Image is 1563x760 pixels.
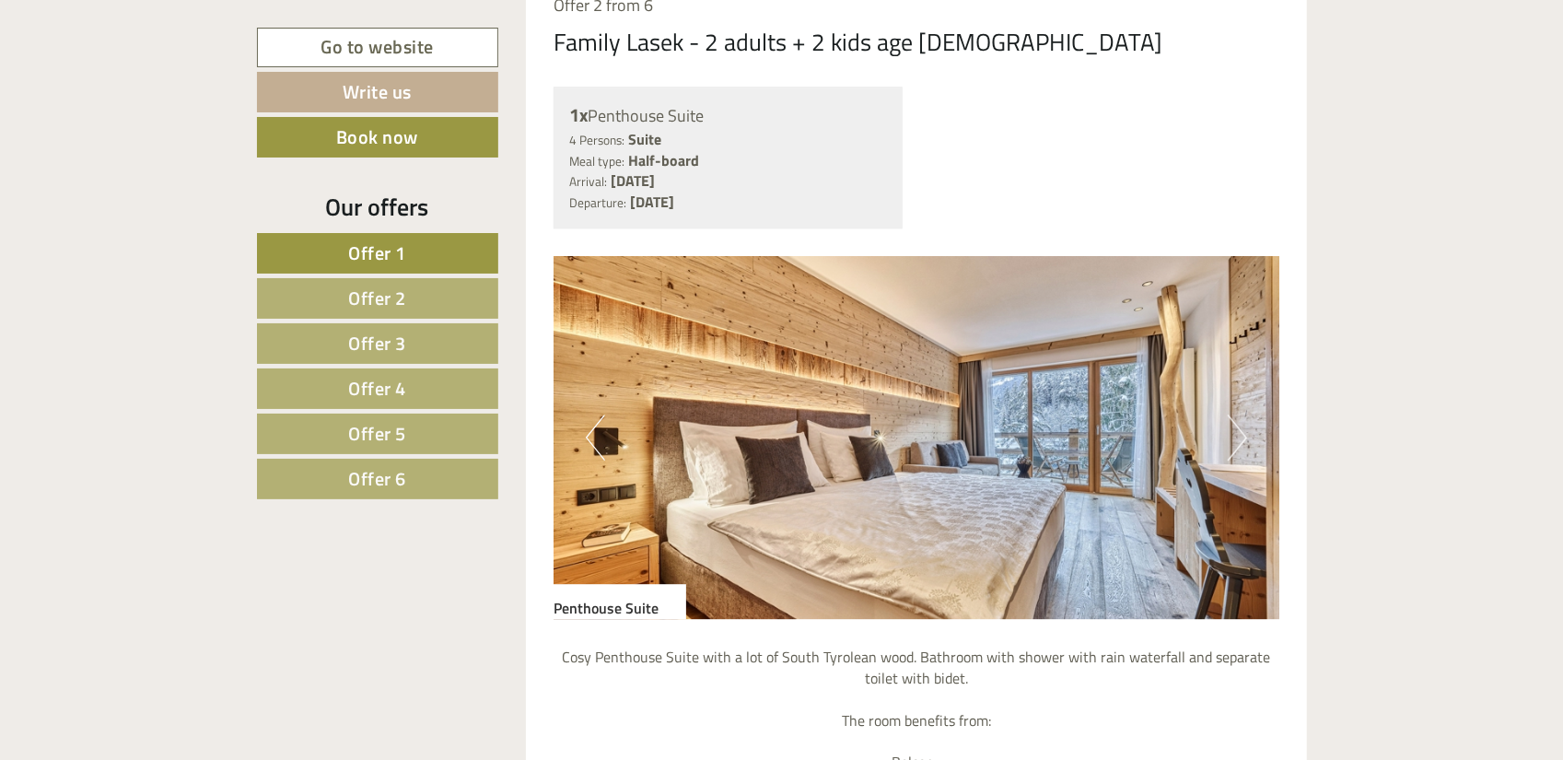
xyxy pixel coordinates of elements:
span: Offer 4 [348,374,406,403]
a: Go to website [257,28,498,67]
b: [DATE] [611,170,655,192]
span: Offer 3 [348,329,406,357]
div: Penthouse Suite [554,584,686,619]
span: Offer 6 [348,464,406,493]
b: 1x [569,100,588,129]
button: Next [1228,415,1247,461]
div: Our offers [257,190,498,224]
img: image [554,256,1279,619]
small: Departure: [569,193,626,212]
div: Family Lasek - 2 adults + 2 kids age [DEMOGRAPHIC_DATA] [554,25,1162,59]
button: Previous [586,415,605,461]
small: Meal type: [569,152,624,170]
small: Arrival: [569,172,607,191]
b: Half-board [628,149,699,171]
small: 4 Persons: [569,131,624,149]
a: Write us [257,72,498,112]
div: Penthouse Suite [569,102,887,129]
span: Offer 2 [348,284,406,312]
b: Suite [628,128,661,150]
a: Book now [257,117,498,158]
span: Offer 1 [348,239,406,267]
span: Offer 5 [348,419,406,448]
b: [DATE] [630,191,674,213]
